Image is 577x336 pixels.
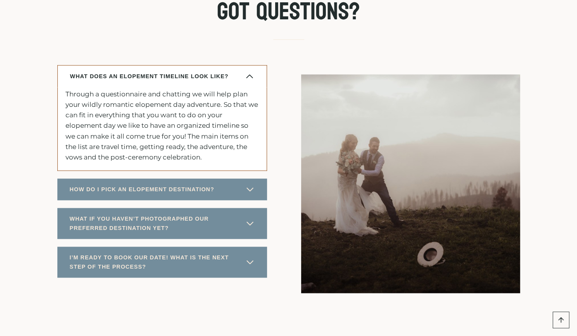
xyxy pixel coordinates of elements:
[301,74,520,293] img: Groom helping bride when her hat blew off her head on their Montana mountain peak all inclusive e...
[57,208,267,239] button: WHAT IF YOU HAVEN’T PHOTOGRAPHED OUR PREFERRED DESTINATION YET?
[65,89,259,163] p: Through a questionnaire and chatting we will help plan your wildly romantic elopement day adventu...
[70,185,214,194] span: HOW DO I PICK AN ELOPEMENT DESTINATION?
[57,65,267,87] button: WHAT DOES AN ELOPEMENT TIMELINE LOOK LIKE?
[553,312,569,328] a: Scroll to top
[57,247,267,278] button: I’M READY TO BOOK OUR DATE! WHAT IS THE NEXT STEP OF THE PROCESS?
[57,178,267,200] button: HOW DO I PICK AN ELOPEMENT DESTINATION?
[57,87,267,171] div: WHAT DOES AN ELOPEMENT TIMELINE LOOK LIKE?
[70,214,241,233] span: WHAT IF YOU HAVEN’T PHOTOGRAPHED OUR PREFERRED DESTINATION YET?
[70,72,229,81] span: WHAT DOES AN ELOPEMENT TIMELINE LOOK LIKE?
[70,253,241,271] span: I’M READY TO BOOK OUR DATE! WHAT IS THE NEXT STEP OF THE PROCESS?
